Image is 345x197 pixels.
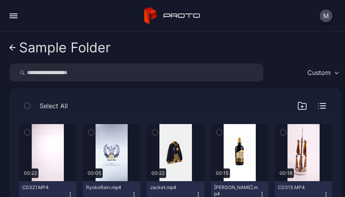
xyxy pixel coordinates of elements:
[303,63,342,82] button: Custom
[19,40,111,55] div: Sample Folder
[40,101,68,111] span: Select All
[150,184,194,191] div: Jacket.mp4
[86,184,130,191] div: RyokoRain.mp4
[278,184,322,191] div: C0315.MP4
[214,184,258,197] div: Teeling.mp4
[307,69,331,77] div: Custom
[22,184,66,191] div: C0321.MP4
[10,38,111,57] a: Sample Folder
[320,10,332,22] button: M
